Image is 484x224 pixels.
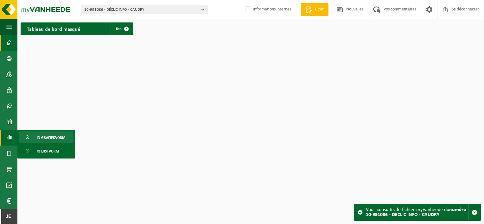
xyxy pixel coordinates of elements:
div: Vous consultez le fichier myVanheede du [366,204,468,221]
span: In grafiekvorm [37,132,65,144]
span: In lijstvorm [37,145,59,157]
span: Citer [314,6,325,13]
a: In lijstvorm [19,145,73,157]
button: 10-991086 - DÉCLIC INFO - CAUDRY [81,5,207,14]
a: In grafiekvorm [19,131,73,143]
label: Informations internes [244,5,291,14]
a: Citer [301,3,328,16]
span: 10-991086 - DÉCLIC INFO - CAUDRY [84,5,199,15]
a: Ton [111,22,133,35]
h2: Tableau de bord masqué [21,22,86,35]
strong: numéro 10-991086 - DECLIC INFO - CAUDRY [366,207,466,217]
span: Ton [116,27,122,31]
